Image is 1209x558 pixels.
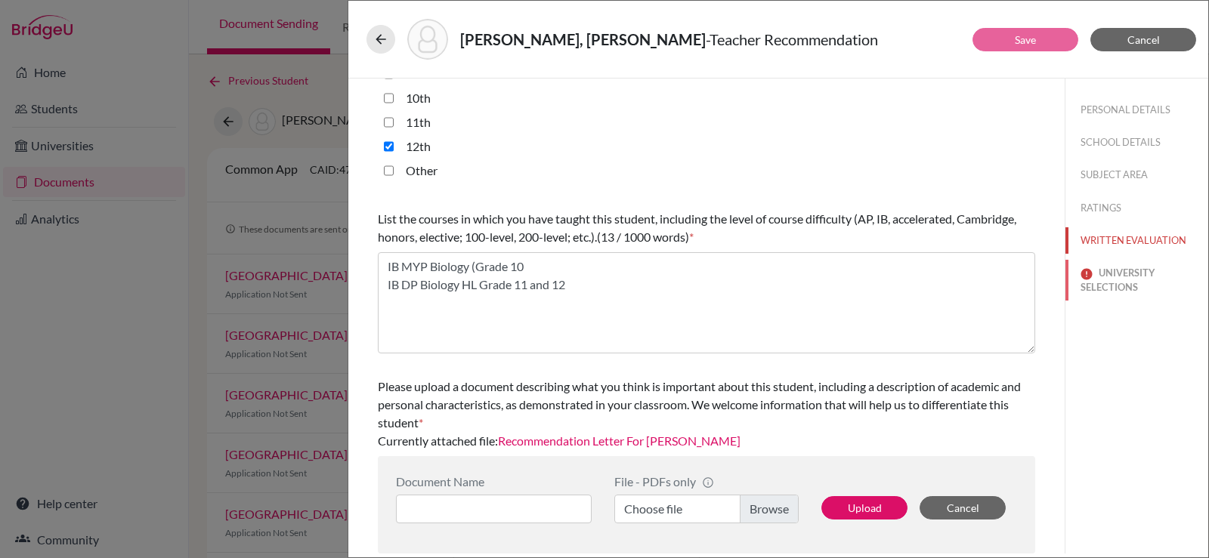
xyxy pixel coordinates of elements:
div: Document Name [396,474,592,489]
label: 11th [406,113,431,131]
label: Other [406,162,438,180]
button: SUBJECT AREA [1065,162,1208,188]
span: (13 / 1000 words) [597,230,689,244]
button: RATINGS [1065,195,1208,221]
button: WRITTEN EVALUATION [1065,227,1208,254]
strong: [PERSON_NAME], [PERSON_NAME] [460,30,706,48]
img: error-544570611efd0a2d1de9.svg [1081,268,1093,280]
button: SCHOOL DETAILS [1065,129,1208,156]
label: Choose file [614,495,799,523]
label: 10th [406,89,431,107]
span: List the courses in which you have taught this student, including the level of course difficulty ... [378,211,1016,244]
div: File - PDFs only [614,474,799,489]
label: 12th [406,137,431,156]
button: Upload [821,496,908,519]
textarea: IB MYP Biology (Grade 10 IB DP Biology HL Grade 11 and 12 [378,252,1035,353]
span: Please upload a document describing what you think is important about this student, including a d... [378,379,1021,430]
span: - Teacher Recommendation [706,30,878,48]
div: Currently attached file: [378,371,1035,456]
button: PERSONAL DETAILS [1065,97,1208,123]
a: Recommendation Letter For [PERSON_NAME] [498,433,741,448]
button: UNIVERSITY SELECTIONS [1065,260,1208,301]
button: Cancel [920,496,1006,519]
span: info [702,476,714,489]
